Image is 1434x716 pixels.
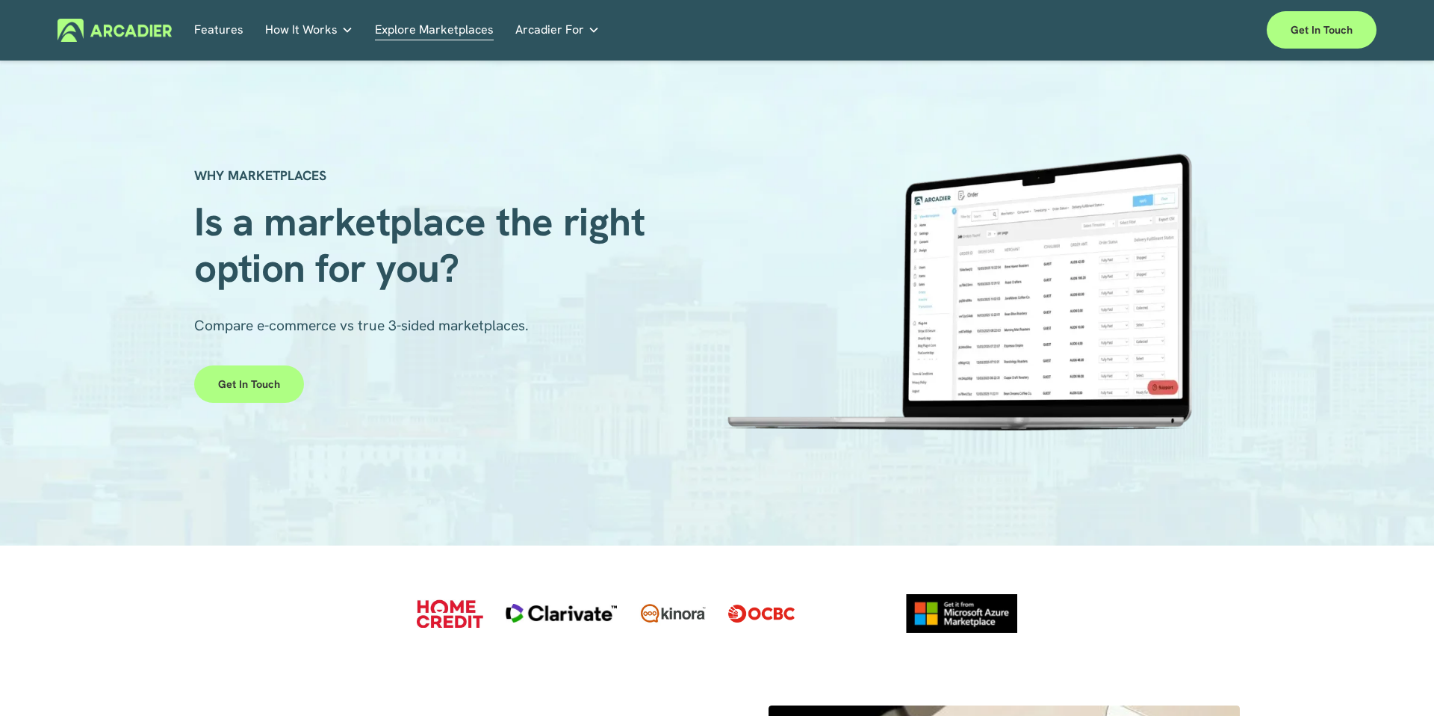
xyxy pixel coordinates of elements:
[1267,11,1376,49] a: Get in touch
[265,19,338,40] span: How It Works
[375,19,494,42] a: Explore Marketplaces
[58,19,172,42] img: Arcadier
[265,19,353,42] a: folder dropdown
[194,365,304,403] a: Get in touch
[515,19,584,40] span: Arcadier For
[194,316,529,335] span: Compare e-commerce vs true 3-sided marketplaces.
[194,196,655,294] span: Is a marketplace the right option for you?
[194,167,326,184] strong: WHY MARKETPLACES
[194,19,243,42] a: Features
[515,19,600,42] a: folder dropdown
